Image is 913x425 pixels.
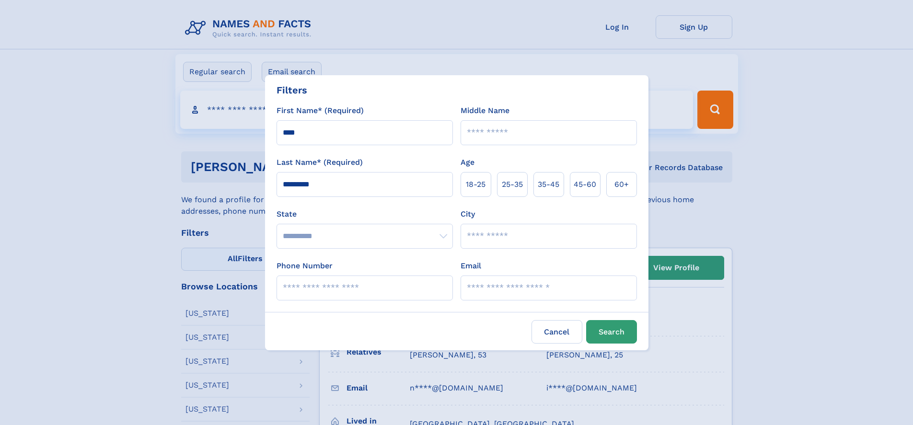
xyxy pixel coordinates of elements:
[277,105,364,116] label: First Name* (Required)
[466,179,485,190] span: 18‑25
[614,179,629,190] span: 60+
[586,320,637,344] button: Search
[461,260,481,272] label: Email
[461,105,509,116] label: Middle Name
[277,83,307,97] div: Filters
[277,260,333,272] label: Phone Number
[277,208,453,220] label: State
[461,157,474,168] label: Age
[532,320,582,344] label: Cancel
[538,179,559,190] span: 35‑45
[461,208,475,220] label: City
[277,157,363,168] label: Last Name* (Required)
[502,179,523,190] span: 25‑35
[574,179,596,190] span: 45‑60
